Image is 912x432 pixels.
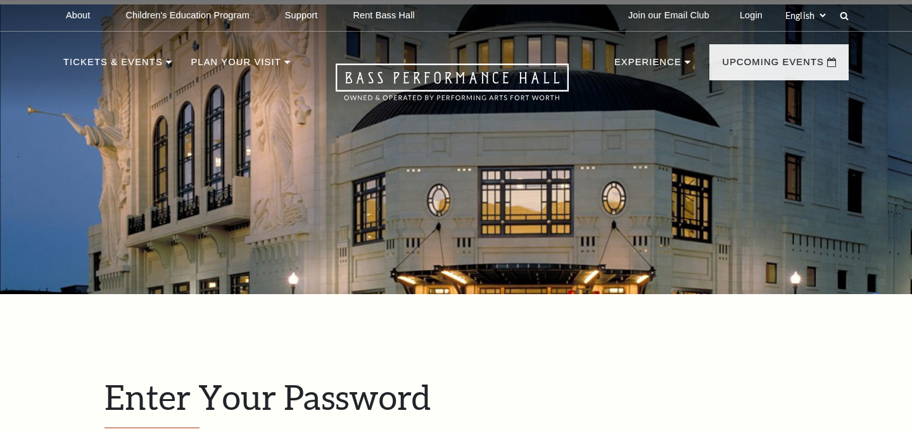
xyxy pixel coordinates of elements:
[722,54,824,77] p: Upcoming Events
[125,10,249,21] p: Children's Education Program
[353,10,415,21] p: Rent Bass Hall
[783,9,828,22] select: Select:
[63,54,163,77] p: Tickets & Events
[614,54,681,77] p: Experience
[285,10,318,21] p: Support
[104,376,431,417] span: Enter Your Password
[191,54,281,77] p: Plan Your Visit
[66,10,90,21] p: About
